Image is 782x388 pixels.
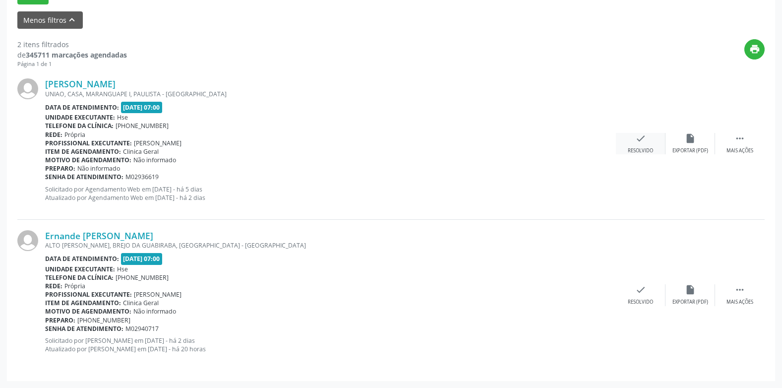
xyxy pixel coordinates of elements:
span: M02940717 [125,324,159,333]
i: insert_drive_file [685,284,696,295]
span: Hse [117,265,128,273]
button: Menos filtroskeyboard_arrow_up [17,11,83,29]
span: Não informado [133,156,176,164]
span: [PHONE_NUMBER] [116,273,169,282]
b: Telefone da clínica: [45,122,114,130]
span: [PERSON_NAME] [134,139,181,147]
b: Unidade executante: [45,265,115,273]
div: Resolvido [628,147,653,154]
div: Exportar (PDF) [672,299,708,306]
strong: 345711 marcações agendadas [26,50,127,60]
a: Ernande [PERSON_NAME] [45,230,153,241]
i: insert_drive_file [685,133,696,144]
span: [PHONE_NUMBER] [116,122,169,130]
div: de [17,50,127,60]
span: [DATE] 07:00 [121,102,163,113]
div: Página 1 de 1 [17,60,127,68]
span: Não informado [133,307,176,316]
span: Clinica Geral [123,299,159,307]
b: Preparo: [45,164,75,173]
b: Data de atendimento: [45,103,119,112]
b: Data de atendimento: [45,255,119,263]
span: [PHONE_NUMBER] [77,316,130,324]
i: print [749,44,760,55]
img: img [17,78,38,99]
div: Mais ações [726,299,753,306]
span: Própria [64,130,85,139]
div: Mais ações [726,147,753,154]
div: Resolvido [628,299,653,306]
b: Rede: [45,282,62,290]
b: Motivo de agendamento: [45,307,131,316]
b: Profissional executante: [45,139,132,147]
b: Profissional executante: [45,290,132,299]
span: [PERSON_NAME] [134,290,181,299]
b: Unidade executante: [45,113,115,122]
i: check [635,284,646,295]
a: [PERSON_NAME] [45,78,116,89]
b: Rede: [45,130,62,139]
p: Solicitado por Agendamento Web em [DATE] - há 5 dias Atualizado por Agendamento Web em [DATE] - h... [45,185,616,202]
b: Preparo: [45,316,75,324]
i: keyboard_arrow_up [66,14,77,25]
b: Senha de atendimento: [45,324,123,333]
i:  [734,284,745,295]
i:  [734,133,745,144]
span: Hse [117,113,128,122]
div: Exportar (PDF) [672,147,708,154]
span: M02936619 [125,173,159,181]
b: Item de agendamento: [45,147,121,156]
i: check [635,133,646,144]
b: Item de agendamento: [45,299,121,307]
button: print [744,39,765,60]
img: img [17,230,38,251]
b: Motivo de agendamento: [45,156,131,164]
div: ALTO [PERSON_NAME], BREJO DA GUABIRABA, [GEOGRAPHIC_DATA] - [GEOGRAPHIC_DATA] [45,241,616,250]
div: UNIAO, CASA, MARANGUAPE I, PAULISTA - [GEOGRAPHIC_DATA] [45,90,616,98]
b: Senha de atendimento: [45,173,123,181]
p: Solicitado por [PERSON_NAME] em [DATE] - há 2 dias Atualizado por [PERSON_NAME] em [DATE] - há 20... [45,336,616,353]
span: Própria [64,282,85,290]
span: Não informado [77,164,120,173]
b: Telefone da clínica: [45,273,114,282]
span: Clinica Geral [123,147,159,156]
div: 2 itens filtrados [17,39,127,50]
span: [DATE] 07:00 [121,253,163,264]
